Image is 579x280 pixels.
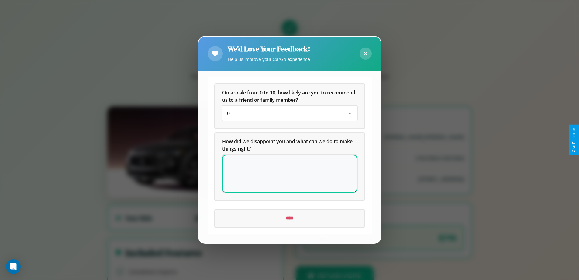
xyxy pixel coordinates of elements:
p: Help us improve your CarGo experience [228,55,310,63]
div: On a scale from 0 to 10, how likely are you to recommend us to a friend or family member? [222,106,357,121]
span: On a scale from 0 to 10, how likely are you to recommend us to a friend or family member? [222,90,357,104]
span: How did we disappoint you and what can we do to make things right? [222,138,354,152]
div: Give Feedback [572,128,576,152]
h5: On a scale from 0 to 10, how likely are you to recommend us to a friend or family member? [222,89,357,104]
div: On a scale from 0 to 10, how likely are you to recommend us to a friend or family member? [215,84,364,128]
h2: We'd Love Your Feedback! [228,44,310,54]
span: 0 [227,110,230,117]
div: Open Intercom Messenger [6,259,21,274]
